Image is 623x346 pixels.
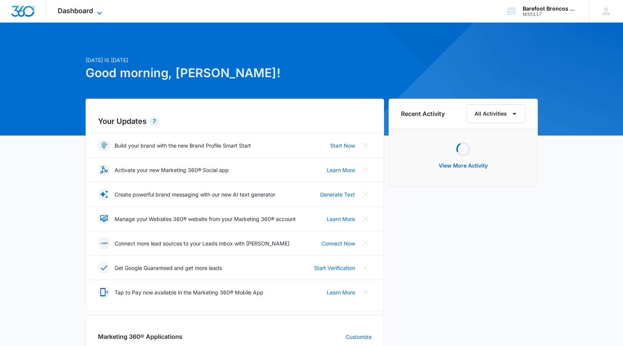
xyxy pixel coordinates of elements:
[431,157,495,175] button: View More Activity
[360,237,372,249] button: Close
[115,215,296,223] p: Manage your Websites 360® website from your Marketing 360® account
[360,262,372,274] button: Close
[115,191,275,198] p: Create powerful brand messaging with our new AI text generator
[86,56,384,64] p: [DATE] is [DATE]
[360,164,372,176] button: Close
[330,142,355,149] a: Start Now
[320,191,355,198] a: Generate Text
[314,264,355,272] a: Start Verification
[360,286,372,298] button: Close
[327,288,355,296] a: Learn More
[115,166,229,174] p: Activate your new Marketing 360® Social app
[360,139,372,151] button: Close
[150,117,159,126] div: 7
[115,142,251,149] p: Build your brand with the new Brand Profile Smart Start
[98,116,372,127] h2: Your Updates
[523,12,578,17] div: account id
[115,264,222,272] p: Get Google Guaranteed and get more leads
[58,7,93,15] span: Dashboard
[467,104,525,123] button: All Activities
[523,6,578,12] div: account name
[360,213,372,225] button: Close
[327,215,355,223] a: Learn More
[327,166,355,174] a: Learn More
[115,288,263,296] p: Tap to Pay now available in the Marketing 360® Mobile App
[360,188,372,200] button: Close
[86,64,384,82] h1: Good morning, [PERSON_NAME]!
[401,109,445,118] h6: Recent Activity
[321,239,355,247] a: Connect Now
[115,239,289,247] p: Connect more lead sources to your Leads Inbox with [PERSON_NAME]
[98,332,182,341] h2: Marketing 360® Applications
[346,333,372,341] a: Customize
